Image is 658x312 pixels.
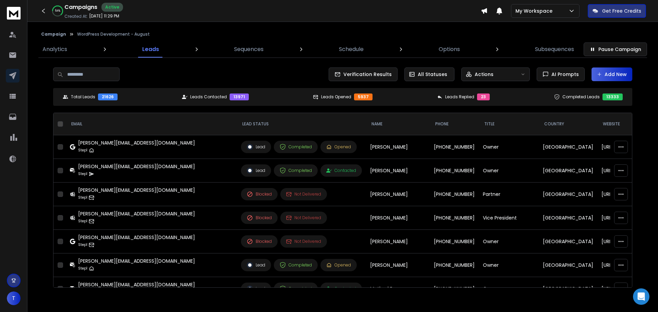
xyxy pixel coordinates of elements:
div: 21626 [98,93,118,100]
span: AI Prompts [549,71,579,78]
p: Step 1 [78,194,87,201]
p: Leads Contacted [190,94,227,100]
div: Completed [280,144,312,150]
td: Owner [479,135,539,159]
div: 23 [477,93,490,100]
a: Sequences [230,41,268,58]
a: Subsequences [531,41,578,58]
p: Leads Replied [445,94,474,100]
p: Step 1 [78,218,87,225]
div: Open Intercom Messenger [633,288,649,305]
div: Lead [247,262,265,268]
p: Completed Leads [562,94,600,100]
th: LEAD STATUS [237,113,366,135]
td: [PHONE_NUMBER] [430,135,479,159]
th: website [597,113,656,135]
p: My Workspace [515,8,555,14]
td: Partner [479,183,539,206]
p: Step 1 [78,241,87,248]
div: 5937 [354,93,373,100]
td: [PERSON_NAME] [366,253,430,277]
td: [PHONE_NUMBER] [430,230,479,253]
th: NAME [366,113,430,135]
td: [PHONE_NUMBER] [430,277,479,301]
button: Add New [592,67,632,81]
td: Method Pro [366,277,430,301]
div: Opened [326,262,351,268]
td: [PHONE_NUMBER] [430,253,479,277]
p: [DATE] 11:29 PM [89,13,119,19]
td: Owner [479,253,539,277]
div: 13333 [602,93,623,100]
p: WordPress Development - August [77,32,150,37]
div: Lead [247,286,265,292]
a: Leads [138,41,163,58]
div: [PERSON_NAME][EMAIL_ADDRESS][DOMAIN_NAME] [78,258,195,264]
td: Owner [479,230,539,253]
div: [PERSON_NAME][EMAIL_ADDRESS][DOMAIN_NAME] [78,281,195,288]
div: [PERSON_NAME][EMAIL_ADDRESS][DOMAIN_NAME] [78,187,195,194]
button: AI Prompts [537,67,585,81]
div: Not Delivered [286,191,321,197]
button: T [7,291,21,305]
td: [PHONE_NUMBER] [430,183,479,206]
div: Contacted [326,286,356,291]
a: Schedule [335,41,368,58]
button: Get Free Credits [588,4,646,18]
th: EMAIL [66,113,237,135]
td: [URL][DOMAIN_NAME] [597,206,656,230]
a: Options [435,41,464,58]
div: Completed [280,262,312,268]
p: Created At: [64,14,88,19]
h1: Campaigns [64,3,97,11]
img: logo [7,7,21,20]
p: Step 1 [78,147,87,154]
div: Blocked [247,238,272,245]
p: Schedule [339,45,364,53]
td: [GEOGRAPHIC_DATA] [539,159,597,183]
div: Lead [247,144,265,150]
div: [PERSON_NAME][EMAIL_ADDRESS][DOMAIN_NAME] [78,234,195,241]
div: Contacted [326,168,356,173]
th: Phone [430,113,479,135]
div: [PERSON_NAME][EMAIL_ADDRESS][DOMAIN_NAME] [78,163,195,170]
p: Analytics [42,45,67,53]
span: Verification Results [341,71,392,78]
td: [URL][DOMAIN_NAME] [597,183,656,206]
td: Owner [479,277,539,301]
td: Vice President [479,206,539,230]
td: [PERSON_NAME] [366,230,430,253]
td: [URL][DOMAIN_NAME] [597,253,656,277]
p: Subsequences [535,45,574,53]
td: [URL][DOMAIN_NAME] [597,230,656,253]
td: [GEOGRAPHIC_DATA] [539,253,597,277]
td: [URL][DOMAIN_NAME] [597,135,656,159]
p: Leads Opened [321,94,351,100]
p: Leads [142,45,159,53]
td: [PERSON_NAME] [366,159,430,183]
td: [GEOGRAPHIC_DATA] [539,206,597,230]
div: Lead [247,167,265,174]
a: Analytics [38,41,71,58]
div: 13971 [230,93,249,100]
div: [PERSON_NAME][EMAIL_ADDRESS][DOMAIN_NAME] [78,210,195,217]
td: [GEOGRAPHIC_DATA] [539,135,597,159]
td: [GEOGRAPHIC_DATA] [539,277,597,301]
p: Step 1 [78,265,87,272]
div: Not Delivered [286,215,321,221]
button: Pause Campaign [584,42,647,56]
p: Total Leads [71,94,95,100]
p: 64 % [55,9,60,13]
th: Country [539,113,597,135]
p: Step 1 [78,171,87,177]
td: [GEOGRAPHIC_DATA] [539,230,597,253]
td: [PHONE_NUMBER] [430,206,479,230]
td: [PHONE_NUMBER] [430,159,479,183]
td: [PERSON_NAME] [366,183,430,206]
p: Sequences [234,45,264,53]
div: [PERSON_NAME][EMAIL_ADDRESS][DOMAIN_NAME] [78,139,195,146]
div: Active [101,3,123,12]
td: [URL][DOMAIN_NAME] [597,277,656,301]
p: All Statuses [418,71,447,78]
